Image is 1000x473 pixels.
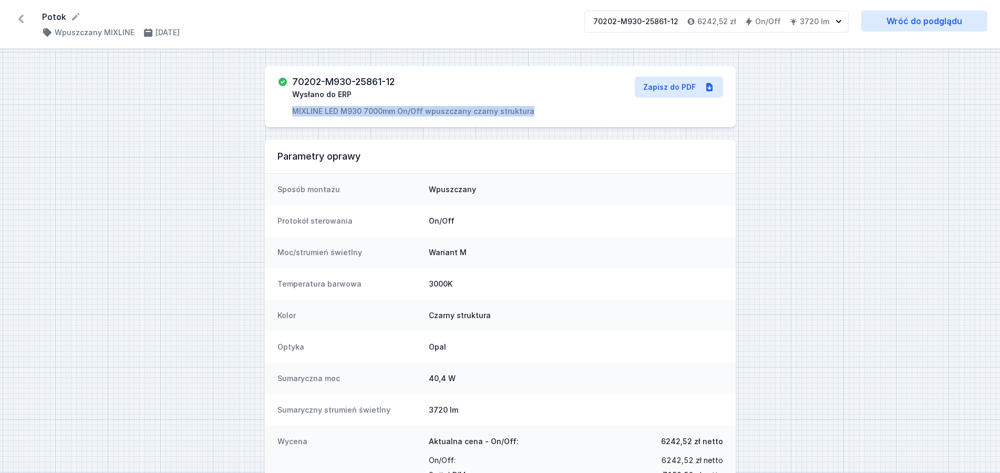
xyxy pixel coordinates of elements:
[156,27,180,38] h4: [DATE]
[635,77,723,98] a: Zapisz do PDF
[584,10,849,33] button: 70202-M930-25861-126242,52 złOn/Off3720 lm
[277,279,420,289] dt: Temperatura barwowa
[70,12,81,22] button: Edytuj nazwę projektu
[755,16,781,27] h4: On/Off
[292,77,395,87] h3: 70202-M930-25861-12
[429,216,723,226] dd: On/Off
[429,342,723,352] dd: Opal
[429,279,723,289] dd: 3000K
[429,310,723,321] dd: Czarny struktura
[277,310,420,321] dt: Kolor
[42,10,572,23] form: Potok
[429,405,723,415] dd: 3720 lm
[277,373,420,384] dt: Sumaryczna moc
[661,436,723,447] span: 6242,52 zł netto
[277,405,420,415] dt: Sumaryczny strumień świetlny
[277,216,420,226] dt: Protokół sterowania
[800,16,829,27] h4: 3720 lm
[55,27,135,38] h4: Wpuszczany MIXLINE
[429,436,519,447] span: Aktualna cena - On/Off:
[277,247,420,258] dt: Moc/strumień świetlny
[292,89,352,100] span: Wysłano do ERP
[292,106,534,117] p: MIXLINE LED M930 7000mm On/Off wpuszczany czarny struktura
[277,150,723,163] h3: Parametry oprawy
[429,453,456,468] span: On/Off :
[277,342,420,352] dt: Optyka
[277,184,420,195] dt: Sposób montażu
[593,16,678,27] div: 70202-M930-25861-12
[861,10,987,31] a: Wróć do podglądu
[697,16,736,27] h4: 6242,52 zł
[662,453,723,468] span: 6242,52 zł netto
[429,247,723,258] dd: Wariant M
[429,184,723,195] dd: Wpuszczany
[429,373,723,384] dd: 40,4 W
